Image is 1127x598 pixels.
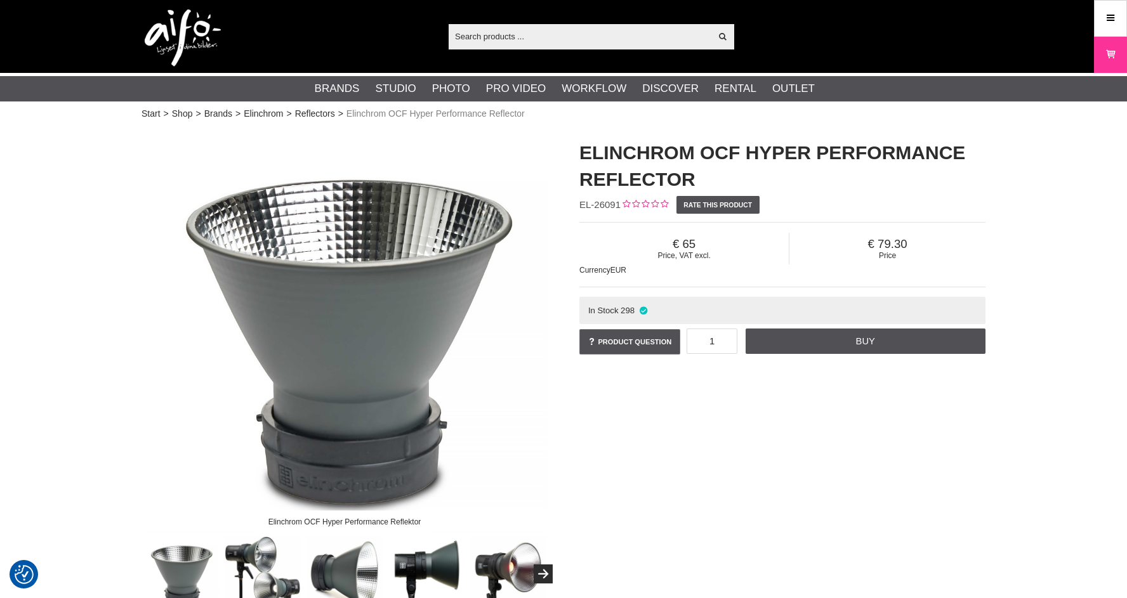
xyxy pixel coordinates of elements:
a: Reflectors [295,107,335,120]
button: Consent Preferences [15,563,34,586]
img: logo.png [145,10,221,67]
a: Outlet [772,81,815,97]
div: Customer rating: 0 [621,198,668,212]
div: Elinchrom OCF Hyper Performance Reflektor [258,510,432,533]
a: Studio [375,81,416,97]
span: > [286,107,291,120]
button: Next [534,564,553,583]
span: > [235,107,241,120]
span: EUR [610,266,626,275]
a: Rental [715,81,756,97]
span: Price [789,251,985,260]
h1: Elinchrom OCF Hyper Performance Reflector [579,140,985,193]
span: EL-26091 [579,199,621,210]
a: Shop [172,107,193,120]
img: Elinchrom OCF Hyper Performance Reflektor [142,127,548,533]
a: Photo [432,81,470,97]
a: Discover [642,81,699,97]
span: Price, VAT excl. [579,251,789,260]
a: Buy [746,328,985,354]
span: 65 [579,237,789,251]
span: Elinchrom OCF Hyper Performance Reflector [346,107,525,120]
img: Revisit consent button [15,565,34,584]
span: In Stock [588,306,619,315]
a: Start [142,107,161,120]
a: Workflow [562,81,626,97]
span: 79.30 [789,237,985,251]
i: In stock [638,306,649,315]
a: Brands [204,107,232,120]
span: > [338,107,343,120]
input: Search products ... [449,27,711,46]
a: Brands [315,81,360,97]
span: > [164,107,169,120]
span: Currency [579,266,610,275]
span: 298 [621,306,635,315]
a: Elinchrom [244,107,283,120]
a: Rate this product [676,196,760,214]
a: Product question [579,329,680,354]
a: Pro Video [486,81,546,97]
span: > [195,107,201,120]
